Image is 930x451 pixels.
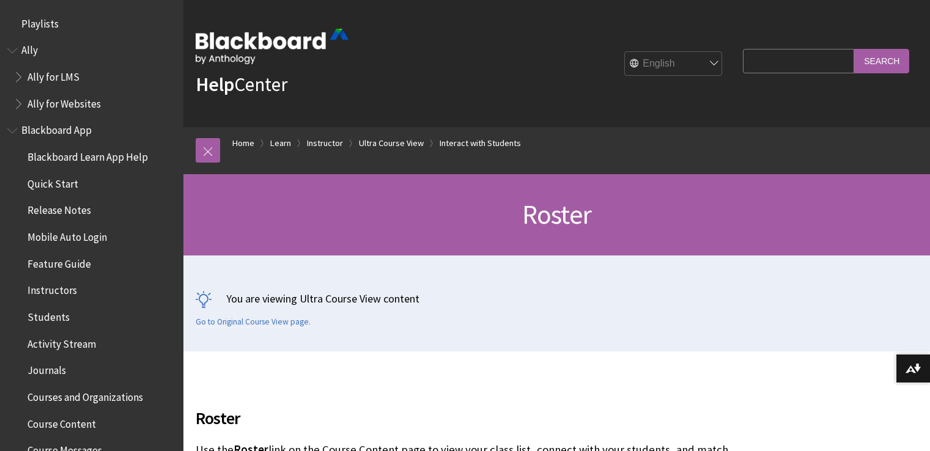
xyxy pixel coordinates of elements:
[21,40,38,57] span: Ally
[196,405,737,431] span: Roster
[625,52,723,76] select: Site Language Selector
[28,280,77,297] span: Instructors
[196,72,234,97] strong: Help
[232,136,254,151] a: Home
[7,40,176,114] nav: Book outline for Anthology Ally Help
[7,13,176,34] nav: Book outline for Playlists
[28,174,78,190] span: Quick Start
[270,136,291,151] a: Learn
[854,49,909,73] input: Search
[359,136,424,151] a: Ultra Course View
[522,197,591,231] span: Roster
[196,29,349,64] img: Blackboard by Anthology
[28,147,148,163] span: Blackboard Learn App Help
[196,317,311,328] a: Go to Original Course View page.
[28,387,143,403] span: Courses and Organizations
[21,120,92,137] span: Blackboard App
[21,13,59,30] span: Playlists
[28,94,101,110] span: Ally for Websites
[28,227,107,243] span: Mobile Auto Login
[196,291,918,306] p: You are viewing Ultra Course View content
[196,72,287,97] a: HelpCenter
[28,307,70,323] span: Students
[28,334,96,350] span: Activity Stream
[307,136,343,151] a: Instructor
[440,136,521,151] a: Interact with Students
[28,254,91,270] span: Feature Guide
[28,67,79,83] span: Ally for LMS
[28,200,91,217] span: Release Notes
[28,414,96,430] span: Course Content
[28,361,66,377] span: Journals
